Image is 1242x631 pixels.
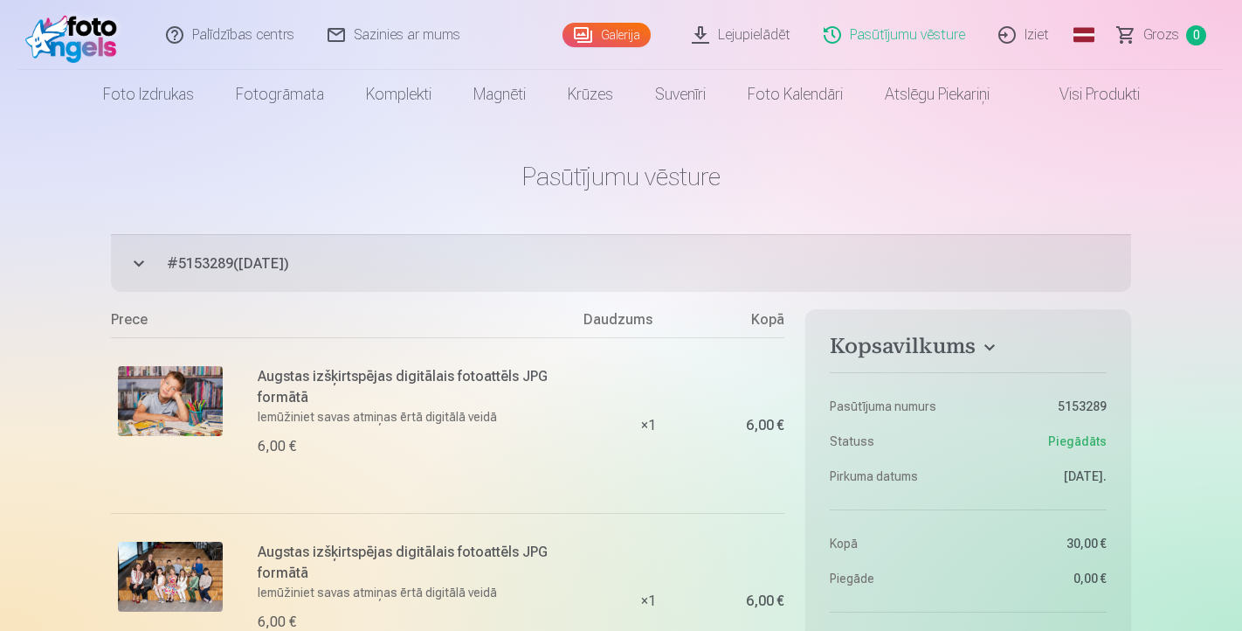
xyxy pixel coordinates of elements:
[714,309,784,337] div: Kopā
[167,253,1131,274] span: # 5153289 ( [DATE] )
[746,596,784,607] div: 6,00 €
[215,70,345,119] a: Fotogrāmata
[634,70,727,119] a: Suvenīri
[258,542,573,584] h6: Augstas izšķirtspējas digitālais fotoattēls JPG formātā
[1048,433,1107,450] span: Piegādāts
[258,436,296,457] div: 6,00 €
[830,334,1107,365] button: Kopsavilkums
[1011,70,1161,119] a: Visi produkti
[258,366,573,408] h6: Augstas izšķirtspējas digitālais fotoattēls JPG formātā
[583,309,714,337] div: Daudzums
[111,309,583,337] div: Prece
[976,398,1107,415] dd: 5153289
[258,584,573,601] p: Iemūžiniet savas atmiņas ērtā digitālā veidā
[830,535,960,552] dt: Kopā
[830,433,960,450] dt: Statuss
[1186,25,1206,45] span: 0
[452,70,547,119] a: Magnēti
[583,337,714,513] div: × 1
[746,420,784,431] div: 6,00 €
[864,70,1011,119] a: Atslēgu piekariņi
[1143,24,1179,45] span: Grozs
[258,408,573,426] p: Iemūžiniet savas atmiņas ērtā digitālā veidā
[830,570,960,587] dt: Piegāde
[111,161,1131,192] h1: Pasūtījumu vēsture
[830,468,960,485] dt: Pirkuma datums
[82,70,215,119] a: Foto izdrukas
[345,70,452,119] a: Komplekti
[976,468,1107,485] dd: [DATE].
[562,23,651,47] a: Galerija
[727,70,864,119] a: Foto kalendāri
[976,570,1107,587] dd: 0,00 €
[25,7,126,63] img: /fa1
[830,398,960,415] dt: Pasūtījuma numurs
[976,535,1107,552] dd: 30,00 €
[111,234,1131,292] button: #5153289([DATE])
[547,70,634,119] a: Krūzes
